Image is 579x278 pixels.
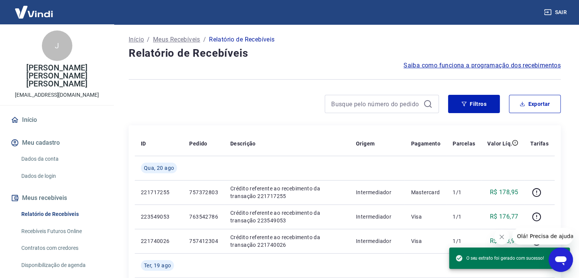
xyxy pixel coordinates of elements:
p: Pagamento [411,140,440,147]
p: Intermediador [356,237,399,245]
p: 221717255 [141,189,177,196]
p: Mastercard [411,189,440,196]
span: Olá! Precisa de ajuda? [5,5,64,11]
iframe: Mensagem da empresa [512,228,573,244]
p: Crédito referente ao recebimento da transação 221740026 [230,233,344,249]
p: / [147,35,150,44]
p: [PERSON_NAME] [PERSON_NAME] [PERSON_NAME] [6,64,108,88]
p: 757412304 [189,237,218,245]
a: Início [129,35,144,44]
p: / [203,35,206,44]
p: [EMAIL_ADDRESS][DOMAIN_NAME] [15,91,99,99]
p: Descrição [230,140,256,147]
a: Relatório de Recebíveis [18,206,105,222]
p: Pedido [189,140,207,147]
p: Intermediador [356,213,399,220]
a: Início [9,112,105,128]
a: Dados da conta [18,151,105,167]
p: Tarifas [530,140,549,147]
p: 757372803 [189,189,218,196]
p: Relatório de Recebíveis [209,35,274,44]
p: 1/1 [453,237,475,245]
button: Filtros [448,95,500,113]
p: Valor Líq. [487,140,512,147]
span: Qua, 20 ago [144,164,174,172]
iframe: Botão para abrir a janela de mensagens [549,248,573,272]
p: Parcelas [453,140,475,147]
p: Intermediador [356,189,399,196]
a: Dados de login [18,168,105,184]
p: ID [141,140,146,147]
span: Ter, 19 ago [144,262,171,269]
a: Saiba como funciona a programação dos recebimentos [404,61,561,70]
button: Exportar [509,95,561,113]
span: O seu extrato foi gerado com sucesso! [455,254,544,262]
p: 763542786 [189,213,218,220]
p: R$ 178,95 [490,188,518,197]
p: Visa [411,213,440,220]
p: R$ 178,95 [490,236,518,246]
div: J [42,30,72,61]
p: Crédito referente ao recebimento da transação 221717255 [230,185,344,200]
h4: Relatório de Recebíveis [129,46,561,61]
p: Crédito referente ao recebimento da transação 223549053 [230,209,344,224]
a: Recebíveis Futuros Online [18,224,105,239]
p: 223549053 [141,213,177,220]
a: Disponibilização de agenda [18,257,105,273]
p: Visa [411,237,440,245]
button: Sair [542,5,570,19]
input: Busque pelo número do pedido [331,98,420,110]
p: 1/1 [453,189,475,196]
img: Vindi [9,0,59,24]
p: R$ 176,77 [490,212,518,221]
p: 1/1 [453,213,475,220]
button: Meu cadastro [9,134,105,151]
p: Origem [356,140,375,147]
p: 221740026 [141,237,177,245]
a: Meus Recebíveis [153,35,200,44]
button: Meus recebíveis [9,190,105,206]
iframe: Fechar mensagem [494,229,509,244]
a: Contratos com credores [18,240,105,256]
